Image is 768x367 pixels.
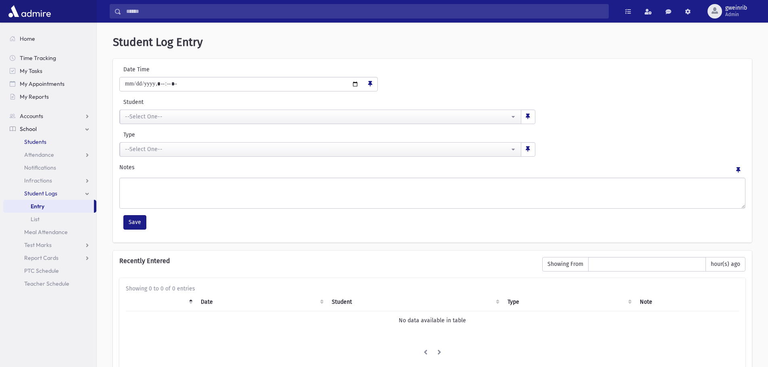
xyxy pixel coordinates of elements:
[119,65,227,74] label: Date Time
[20,112,43,120] span: Accounts
[3,264,96,277] a: PTC Schedule
[20,35,35,42] span: Home
[3,277,96,290] a: Teacher Schedule
[119,131,327,139] label: Type
[24,267,59,274] span: PTC Schedule
[3,161,96,174] a: Notifications
[3,52,96,64] a: Time Tracking
[31,216,40,223] span: List
[3,238,96,251] a: Test Marks
[20,67,42,75] span: My Tasks
[126,284,739,293] div: Showing 0 to 0 of 0 entries
[113,35,203,49] span: Student Log Entry
[327,293,503,311] th: Student: activate to sort column ascending
[3,77,96,90] a: My Appointments
[3,122,96,135] a: School
[196,293,327,311] th: Date: activate to sort column ascending
[24,241,52,249] span: Test Marks
[20,54,56,62] span: Time Tracking
[3,200,94,213] a: Entry
[125,145,510,153] div: --Select One--
[503,293,635,311] th: Type: activate to sort column ascending
[119,98,397,106] label: Student
[6,3,53,19] img: AdmirePro
[20,93,49,100] span: My Reports
[24,164,56,171] span: Notifications
[123,215,146,230] button: Save
[24,280,69,287] span: Teacher Schedule
[3,135,96,148] a: Students
[3,226,96,238] a: Meal Attendance
[20,125,37,133] span: School
[3,32,96,45] a: Home
[24,151,54,158] span: Attendance
[120,110,521,124] button: --Select One--
[24,228,68,236] span: Meal Attendance
[3,251,96,264] a: Report Cards
[120,142,521,157] button: --Select One--
[3,64,96,77] a: My Tasks
[3,148,96,161] a: Attendance
[3,187,96,200] a: Student Logs
[3,213,96,226] a: List
[706,257,745,272] span: hour(s) ago
[24,138,46,145] span: Students
[24,254,58,261] span: Report Cards
[126,311,739,330] td: No data available in table
[24,177,52,184] span: Infractions
[24,190,57,197] span: Student Logs
[31,203,44,210] span: Entry
[121,4,608,19] input: Search
[3,90,96,103] a: My Reports
[542,257,589,272] span: Showing From
[119,257,534,265] h6: Recently Entered
[125,112,510,121] div: --Select One--
[20,80,65,87] span: My Appointments
[635,293,739,311] th: Note
[725,11,747,18] span: Admin
[3,174,96,187] a: Infractions
[725,5,747,11] span: gweinrib
[3,110,96,122] a: Accounts
[119,163,135,174] label: Notes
